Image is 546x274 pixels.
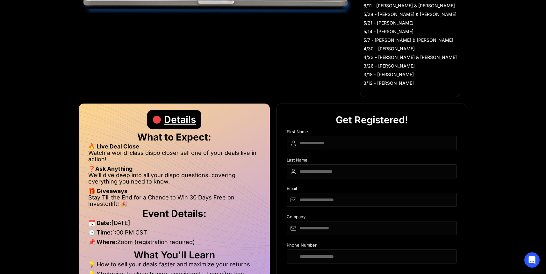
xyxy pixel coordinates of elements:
[88,220,260,229] li: [DATE]
[88,143,139,150] strong: 🔥 Live Deal Close
[164,110,196,129] div: Details
[88,172,260,188] li: We’ll dive deep into all your dispo questions, covering everything you need to know.
[88,194,260,207] li: Stay Till the End for a Chance to Win 30 Days Free on Investorlift! 🎉
[142,208,206,219] strong: Event Details:
[88,165,133,172] strong: ❓Ask Anything
[336,110,408,129] div: Get Registered!
[287,129,457,136] div: First Name
[88,220,111,226] strong: 📅 Date:
[287,158,457,164] div: Last Name
[88,188,127,194] strong: 🎁 Giveaways
[88,252,260,258] h2: What You'll Learn
[88,229,260,239] li: 1:00 PM CST
[287,214,457,221] div: Company
[88,239,117,245] strong: 📌 Where:
[287,186,457,193] div: Email
[88,261,260,271] li: 💡 How to sell your deals faster and maximize your returns.
[88,229,112,236] strong: 🕒 Time:
[88,150,260,166] li: Watch a world-class dispo closer sell one of your deals live in action!
[287,243,457,249] div: Phone Number
[137,131,211,143] strong: What to Expect:
[524,252,540,268] div: Open Intercom Messenger
[88,239,260,249] li: Zoom (registration required)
